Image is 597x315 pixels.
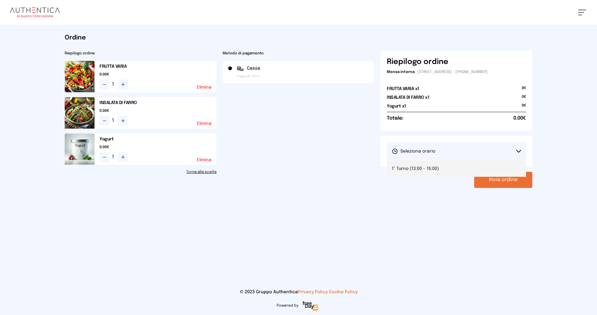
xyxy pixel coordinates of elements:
[329,290,358,294] a: Cookie Policy
[387,142,526,161] button: Seleziona orario
[298,290,328,294] a: Privacy Policy
[301,300,321,313] img: logo-freeday.3e08031.png
[474,172,532,188] button: Invia ordine
[392,148,435,154] span: Seleziona orario
[277,303,298,308] span: Powered by
[10,289,587,295] p: © 2023 Gruppo Authentica
[392,166,439,172] span: 1° Turno (13:00 - 15:00)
